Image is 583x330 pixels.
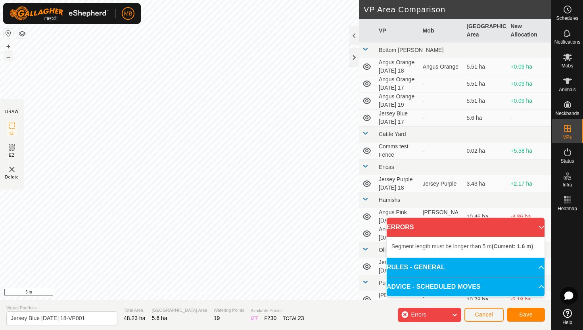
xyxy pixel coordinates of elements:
div: - [423,80,460,88]
span: Delete [5,174,19,180]
th: [GEOGRAPHIC_DATA] Area [463,19,507,42]
button: Save [507,308,545,322]
td: -5.18 ha [507,291,551,308]
span: VPs [563,135,571,140]
span: Help [562,320,572,325]
div: Jersey Purple [423,180,460,188]
h2: VP Area Comparison [364,5,551,14]
td: 10.46 ha [463,208,507,225]
td: - [507,109,551,127]
p-accordion-header: ADVICE - SCHEDULED MOVES [387,277,545,296]
td: 10.78 ha [463,291,507,308]
span: IZ [10,130,14,136]
span: Notifications [554,40,580,44]
span: MB [124,10,132,18]
span: Save [519,311,533,318]
td: Angus Orange [DATE] 18 [376,58,420,75]
td: [PERSON_NAME] [DATE] 18 [376,291,420,308]
p-accordion-content: ERRORS [387,237,545,257]
td: -4.86 ha [507,208,551,225]
div: [PERSON_NAME] [423,208,460,225]
td: Comms test Fence [376,142,420,159]
span: Total Area [124,307,146,314]
span: 48.23 ha [124,315,146,321]
p-accordion-header: ERRORS [387,218,545,237]
td: 5.51 ha [463,75,507,92]
span: ADVICE - SCHEDULED MOVES [387,282,480,292]
th: VP [376,19,420,42]
div: Angus Orange [423,63,460,71]
span: Status [560,159,574,163]
div: DRAW [5,109,19,115]
td: 3.43 ha [463,175,507,192]
span: Hamishs [379,197,400,203]
td: Jersey Purple [DATE] 17 [376,258,420,275]
td: Angus Pink [DATE] 17 [376,225,420,242]
span: Watering Points [214,307,244,314]
td: Angus Orange [DATE] 19 [376,92,420,109]
td: 5.6 ha [463,109,507,127]
button: + [4,42,13,51]
td: +5.58 ha [507,142,551,159]
span: Bottom [PERSON_NAME] [379,47,443,53]
span: Ericas [379,164,394,170]
img: Gallagher Logo [10,6,109,21]
td: +0.09 ha [507,92,551,109]
td: +0.09 ha [507,75,551,92]
span: 19 [214,315,220,321]
td: Jersey Purple [DATE] 18 [376,175,420,192]
span: Animals [559,87,576,92]
button: Cancel [464,308,504,322]
td: Angus Orange [DATE] 17 [376,75,420,92]
b: (Current: 1.6 m) [492,243,533,249]
span: Segment length must be longer than 5 m . [391,243,535,249]
div: [PERSON_NAME] [423,291,460,308]
span: EZ [9,152,15,158]
span: Mobs [562,63,573,68]
span: Cancel [475,311,493,318]
span: Ollies [379,247,393,253]
td: 5.51 ha [463,92,507,109]
p-accordion-header: RULES - GENERAL [387,258,545,277]
td: Jersey Blue [DATE] 17 [376,109,420,127]
button: – [4,52,13,61]
div: TOTAL [283,314,304,322]
span: 5.6 ha [152,315,167,321]
img: VP [7,165,17,174]
span: Infra [562,182,572,187]
a: Contact Us [187,290,211,297]
td: 5.51 ha [463,58,507,75]
th: New Allocation [507,19,551,42]
td: +0.09 ha [507,58,551,75]
td: Angus Pink [DATE] 18 [376,208,420,225]
span: Available Points [251,307,304,314]
button: Map Layers [17,29,27,38]
td: 0.02 ha [463,142,507,159]
div: - [423,97,460,105]
div: - [423,147,460,155]
a: Privacy Policy [148,290,178,297]
th: Mob [420,19,464,42]
span: RULES - GENERAL [387,263,445,272]
button: Reset Map [4,29,13,38]
a: Help [552,306,583,328]
div: - [423,114,460,122]
span: 23 [298,315,304,321]
span: Errors [411,311,426,318]
span: Pudding [379,280,399,286]
span: Virtual Paddock [6,305,117,311]
span: [GEOGRAPHIC_DATA] Area [152,307,207,314]
td: +2.17 ha [507,175,551,192]
span: Heatmap [558,206,577,211]
span: Cattle Yard [379,131,406,137]
div: EZ [264,314,276,322]
span: ERRORS [387,223,414,232]
span: Neckbands [555,111,579,116]
span: 7 [255,315,258,321]
div: IZ [251,314,258,322]
span: Schedules [556,16,578,21]
span: 30 [270,315,277,321]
